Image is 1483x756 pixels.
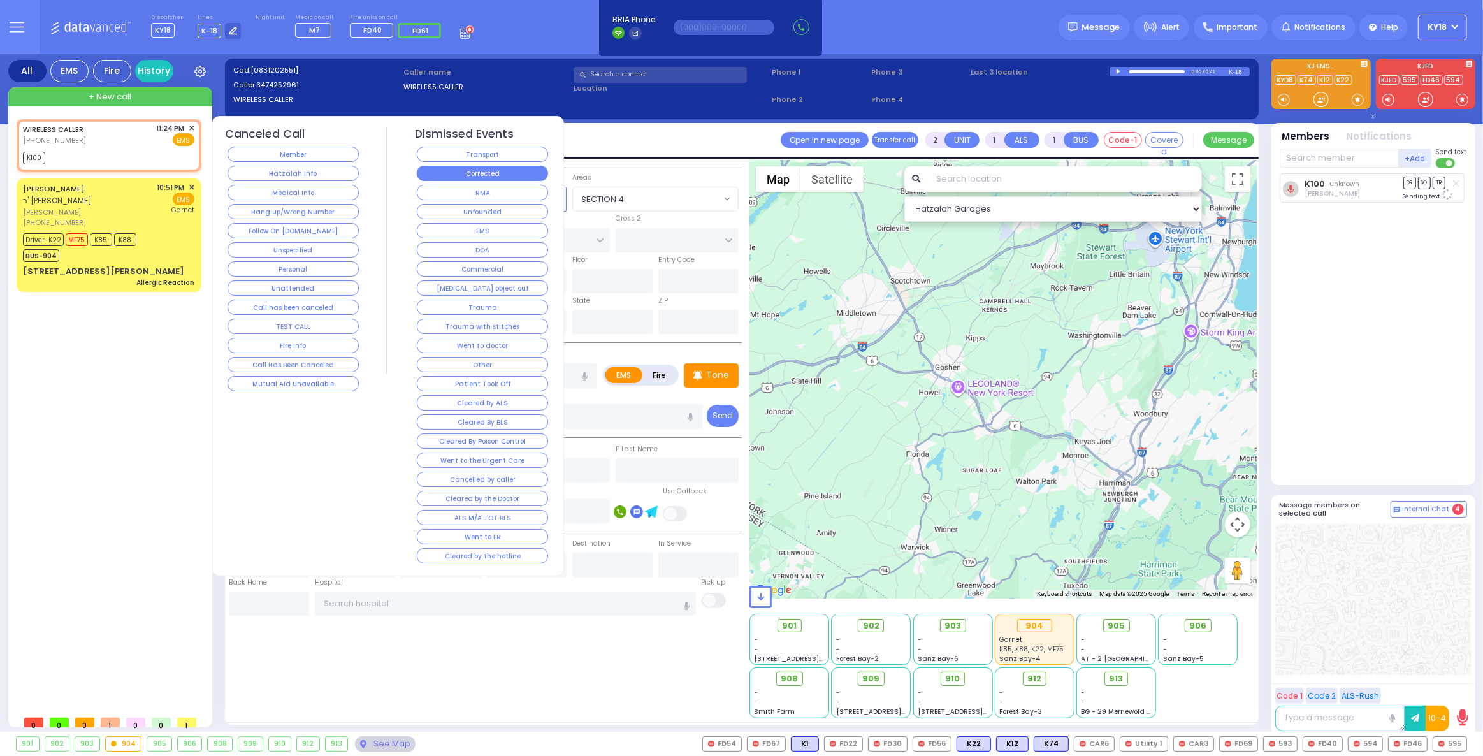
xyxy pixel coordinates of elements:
span: Sanz Bay-4 [999,654,1041,664]
span: 0 [24,718,43,727]
span: 912 [1027,672,1041,685]
span: - [1082,688,1085,697]
span: SECTION 4 [573,187,720,210]
div: Fire [93,60,131,82]
button: Drag Pegman onto the map to open Street View [1225,558,1250,583]
div: See map [355,736,415,752]
span: 913 [1110,672,1124,685]
label: Cross 2 [616,214,641,224]
button: Commercial [417,261,548,277]
div: FD67 [747,736,786,752]
a: 594 [1444,75,1463,85]
button: ALS [1004,132,1039,148]
img: red-radio-icon.svg [1225,741,1231,747]
label: EMS [605,367,642,383]
input: Search member [1280,149,1399,168]
span: Important [1217,22,1257,33]
button: Went to the Urgent Care [417,453,548,468]
label: Entry Code [658,255,695,265]
button: Transfer call [872,132,918,148]
a: Open in new page [781,132,869,148]
div: 0:41 [1205,64,1217,79]
a: K22 [1335,75,1352,85]
span: 0 [50,718,69,727]
span: Help [1381,22,1398,33]
img: red-radio-icon.svg [918,741,925,747]
h4: Dismissed Events [415,127,514,141]
span: - [755,635,758,644]
label: Back Home [229,578,268,588]
span: Sending text [1403,193,1456,200]
div: All [8,60,47,82]
span: 11:24 PM [157,124,185,133]
span: ר' [PERSON_NAME] [23,195,92,206]
div: FD56 [913,736,951,752]
div: 901 [17,737,39,751]
span: 909 [862,672,879,685]
span: 908 [781,672,798,685]
span: Sanz Bay-5 [1163,654,1204,664]
button: Corrected [417,166,548,181]
span: Forest Bay-2 [836,654,879,664]
span: KY18 [1428,22,1447,33]
span: K85, K88, K22, MF75 [999,644,1064,654]
span: unknown [1329,179,1359,189]
span: BG - 29 Merriewold S. [1082,707,1153,716]
span: BRIA Phone [612,14,655,25]
span: 4 [1452,504,1464,515]
p: Tone [706,368,729,382]
a: KYD8 [1275,75,1296,85]
img: red-radio-icon.svg [1269,741,1275,747]
span: Phone 2 [772,94,867,105]
div: FD30 [868,736,908,752]
span: FD40 [363,25,382,35]
button: Went to ER [417,529,548,544]
label: Caller name [403,67,569,78]
div: 904 [1017,619,1052,633]
img: red-radio-icon.svg [1179,741,1185,747]
span: BUS-904 [23,249,59,262]
button: Hatzalah Info [228,166,359,181]
a: WIRELESS CALLER [23,124,83,134]
a: 595 [1401,75,1419,85]
div: BLS [1034,736,1069,752]
label: Night unit [256,14,284,22]
a: K74 [1298,75,1316,85]
h5: Message members on selected call [1280,501,1391,518]
div: FD22 [824,736,863,752]
span: - [999,697,1003,707]
label: Location [574,83,768,94]
button: 10-4 [1426,706,1449,731]
div: K-18 [1229,67,1250,76]
span: [STREET_ADDRESS][PERSON_NAME] [755,654,875,664]
span: KY18 [151,23,175,38]
button: Covered [1145,132,1183,148]
label: WIRELESS CALLER [403,82,569,92]
input: Search location [929,166,1202,192]
span: ✕ [189,182,194,193]
span: Garnet [999,635,1022,644]
button: Map camera controls [1225,512,1250,537]
span: - [918,644,922,654]
input: (000)000-00000 [674,20,774,35]
span: Notifications [1294,22,1345,33]
div: K22 [957,736,991,752]
span: M7 [309,25,320,35]
img: red-radio-icon.svg [1125,741,1132,747]
img: red-radio-icon.svg [1308,741,1315,747]
label: Lines [198,14,242,22]
span: Send text [1436,147,1467,157]
button: Show street map [756,166,800,192]
button: Cleared by the Doctor [417,491,548,506]
label: Fire units on call [350,14,445,22]
button: BUS [1064,132,1099,148]
span: - [918,688,922,697]
span: 1 [177,718,196,727]
button: DOA [417,242,548,258]
button: Toggle fullscreen view [1225,166,1250,192]
button: Unattended [228,280,359,296]
div: FD46 [1388,736,1428,752]
h4: Canceled Call [226,127,305,141]
img: red-radio-icon.svg [1080,741,1086,747]
span: - [836,635,840,644]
